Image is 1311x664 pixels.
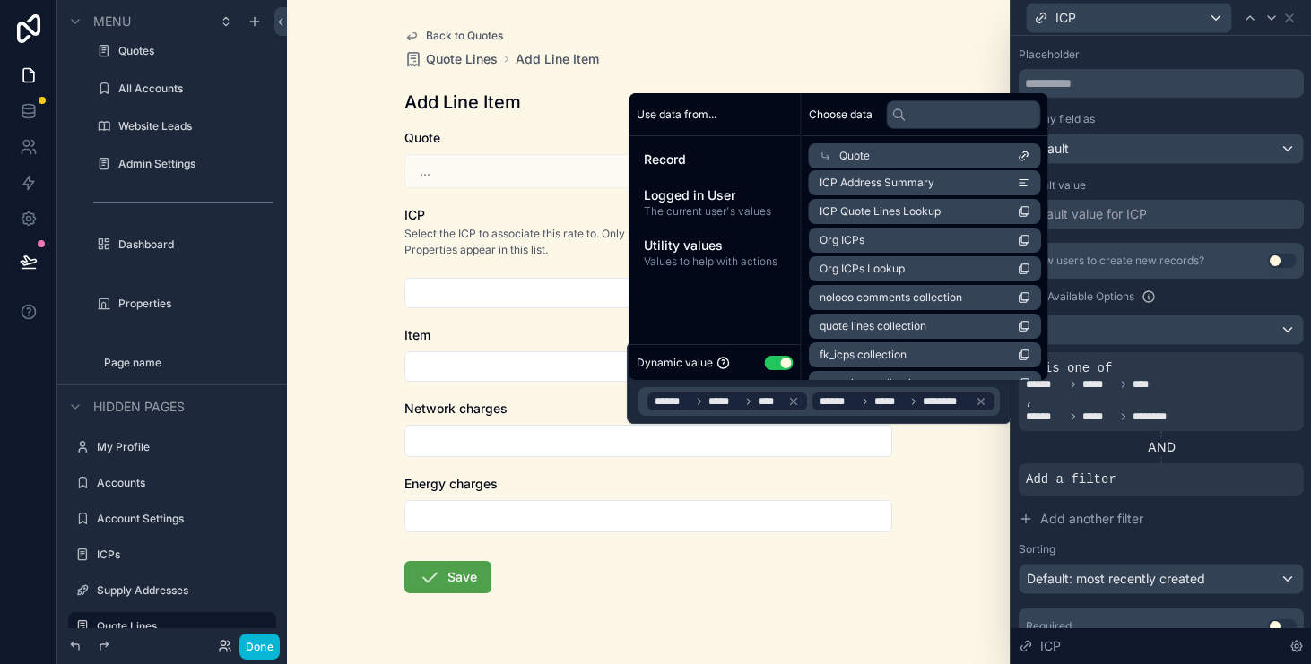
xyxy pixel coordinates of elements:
[426,29,503,43] span: Back to Quotes
[1040,637,1061,655] span: ICP
[1019,438,1304,456] div: AND
[97,512,273,526] label: Account Settings
[239,634,280,660] button: Done
[97,619,265,634] label: Quote Lines
[644,186,786,204] span: Logged in User
[97,583,273,598] label: Supply Addresses
[1019,564,1304,594] button: Default: most recently created
[809,108,873,122] span: Choose data
[404,561,491,593] button: Save
[97,548,273,562] label: ICPs
[1026,254,1204,268] div: Allow users to create new records?
[839,149,870,163] span: Quote
[1026,393,1033,408] span: ,
[629,136,801,283] div: scrollable content
[426,50,498,68] span: Quote Lines
[404,327,430,342] span: Item
[118,44,273,58] label: Quotes
[637,356,713,370] span: Dynamic value
[1026,3,1232,33] button: ICP
[97,440,273,454] label: My Profile
[404,90,521,115] h1: Add Line Item
[97,476,273,490] label: Accounts
[404,401,508,416] span: Network charges
[1019,112,1095,126] label: Display field as
[644,204,786,219] span: The current user's values
[404,226,892,258] p: Select the ICP to associate this rate to. Only ICPs associated with the Organisation's linked Pro...
[1019,47,1080,62] label: Placeholder
[637,108,716,122] span: Use data from...
[118,237,273,252] label: Dashboard
[104,356,273,370] label: Page name
[1040,510,1143,528] span: Add another filter
[1027,571,1205,586] span: Default: most recently created
[118,297,273,311] label: Properties
[404,130,440,145] span: Quote
[1019,289,1134,304] label: Filter Available Options
[1019,503,1304,535] button: Add another filter
[644,237,786,254] span: Utility values
[1026,619,1072,634] div: Required
[404,50,498,68] a: Quote Lines
[1019,178,1086,193] label: Default value
[1055,9,1076,27] span: ICP
[1045,361,1113,375] span: is one of
[93,13,131,30] span: Menu
[644,254,786,269] span: Values to help with actions
[516,50,599,68] a: Add Line Item
[1026,205,1147,223] div: Default value for ICP
[1026,470,1116,488] span: Add a filter
[404,207,425,222] span: ICP
[644,151,786,168] span: Record
[93,398,185,416] span: Hidden pages
[1027,140,1069,158] span: Default
[404,278,892,308] button: Select Button
[118,119,273,134] label: Website Leads
[118,157,273,171] label: Admin Settings
[404,476,498,491] span: Energy charges
[118,82,273,96] label: All Accounts
[404,29,503,43] a: Back to Quotes
[1019,542,1055,556] label: Sorting
[404,351,892,382] button: Select Button
[1019,134,1304,164] button: Default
